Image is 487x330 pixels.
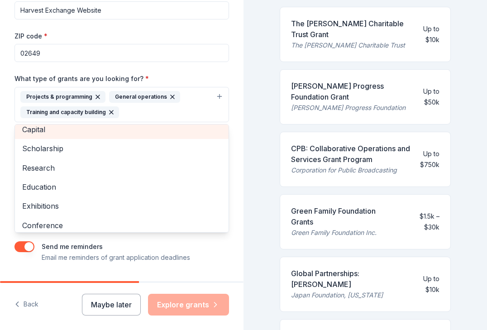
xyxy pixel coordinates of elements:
span: Research [22,162,221,174]
span: Scholarship [22,143,221,154]
span: Capital [22,124,221,135]
div: Projects & programming [20,91,105,103]
div: Training and capacity building [20,106,119,118]
div: General operations [109,91,180,103]
span: Exhibitions [22,200,221,212]
span: Conference [22,220,221,231]
button: Projects & programmingGeneral operationsTraining and capacity building [14,87,229,122]
div: Projects & programmingGeneral operationsTraining and capacity building [14,124,229,233]
span: Education [22,181,221,193]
